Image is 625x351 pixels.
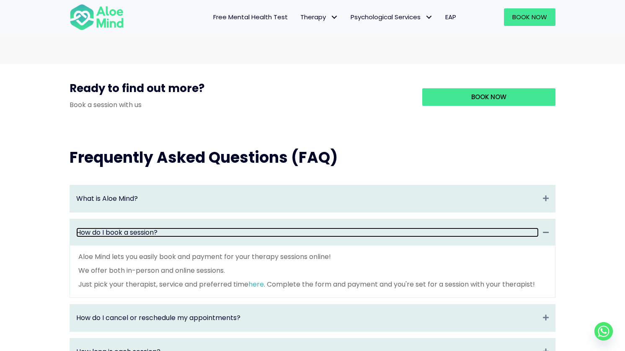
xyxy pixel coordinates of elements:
span: Frequently Asked Questions (FAQ) [70,147,338,168]
h3: Ready to find out more? [70,81,410,100]
p: We offer both in-person and online sessions. [78,266,547,275]
p: Just pick your therapist, service and preferred time . Complete the form and payment and you're s... [78,279,547,289]
a: here [248,279,264,289]
p: Book a session with us [70,100,410,110]
a: How do I book a session? [76,228,539,237]
a: What is Aloe Mind? [76,194,539,203]
p: Aloe Mind lets you easily book and payment for your therapy sessions online! [78,252,547,261]
a: TherapyTherapy: submenu [294,8,344,26]
a: Book Now [422,88,555,106]
span: Psychological Services: submenu [423,11,435,23]
img: Aloe mind Logo [70,3,124,31]
span: Free Mental Health Test [213,13,288,21]
a: Whatsapp [594,322,613,341]
a: How do I cancel or reschedule my appointments? [76,313,539,323]
span: EAP [445,13,456,21]
nav: Menu [135,8,462,26]
span: Therapy: submenu [328,11,340,23]
a: Psychological ServicesPsychological Services: submenu [344,8,439,26]
span: Therapy [300,13,338,21]
span: Psychological Services [351,13,433,21]
a: Free Mental Health Test [207,8,294,26]
a: Book Now [504,8,555,26]
i: Collapse [543,228,549,237]
i: Expand [543,313,549,323]
span: Book Now [471,92,506,101]
span: Book Now [512,13,547,21]
i: Expand [543,194,549,203]
a: EAP [439,8,462,26]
